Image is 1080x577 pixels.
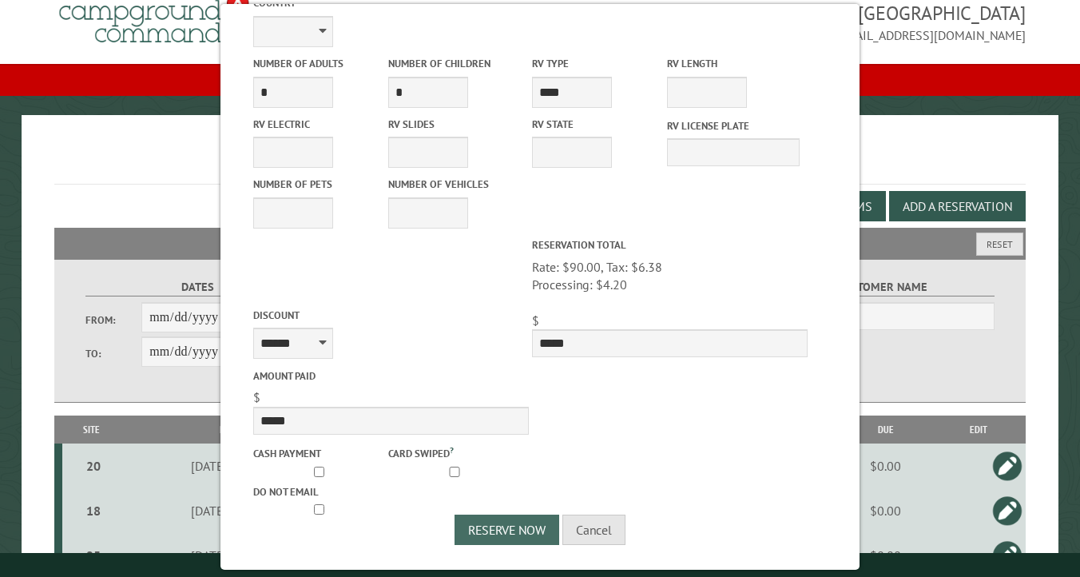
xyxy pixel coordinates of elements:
label: Number of Vehicles [388,177,521,192]
label: RV State [532,117,665,132]
div: Processing: $4.20 [532,276,808,293]
label: Amount paid [253,368,529,384]
div: 25 [69,547,119,563]
div: 20 [69,458,119,474]
label: RV License Plate [667,118,800,133]
label: Number of Pets [253,177,386,192]
div: [DATE] - [DATE] [124,547,339,563]
small: © Campground Commander LLC. All rights reserved. [450,559,630,570]
label: Do not email [253,484,386,499]
button: Add a Reservation [889,191,1026,221]
button: Reset [976,233,1023,256]
button: Reserve Now [455,515,559,545]
div: [DATE] - [DATE] [124,458,339,474]
div: [DATE] - [DATE] [124,503,339,519]
th: Dates [121,416,342,444]
label: Number of Adults [253,56,386,71]
label: Dates [85,278,309,296]
label: Card swiped [388,444,521,461]
th: Due [840,416,931,444]
label: To: [85,346,141,361]
label: RV Electric [253,117,386,132]
span: Rate: $90.00, Tax: $6.38 [532,259,808,294]
label: RV Length [667,56,800,71]
label: Reservation Total [532,237,808,253]
td: $0.00 [840,444,931,488]
label: From: [85,312,141,328]
label: Customer Name [771,278,995,296]
th: Edit [931,416,1026,444]
td: $0.00 [840,488,931,533]
button: Cancel [562,515,625,545]
label: Number of Children [388,56,521,71]
h1: Reservations [54,141,1026,185]
h2: Filters [54,228,1026,258]
label: Discount [253,308,529,323]
a: ? [450,444,454,456]
span: $ [532,312,539,328]
div: 18 [69,503,119,519]
label: RV Slides [388,117,521,132]
label: Cash payment [253,446,386,461]
label: RV Type [532,56,665,71]
th: Site [62,416,121,444]
span: $ [253,389,260,405]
